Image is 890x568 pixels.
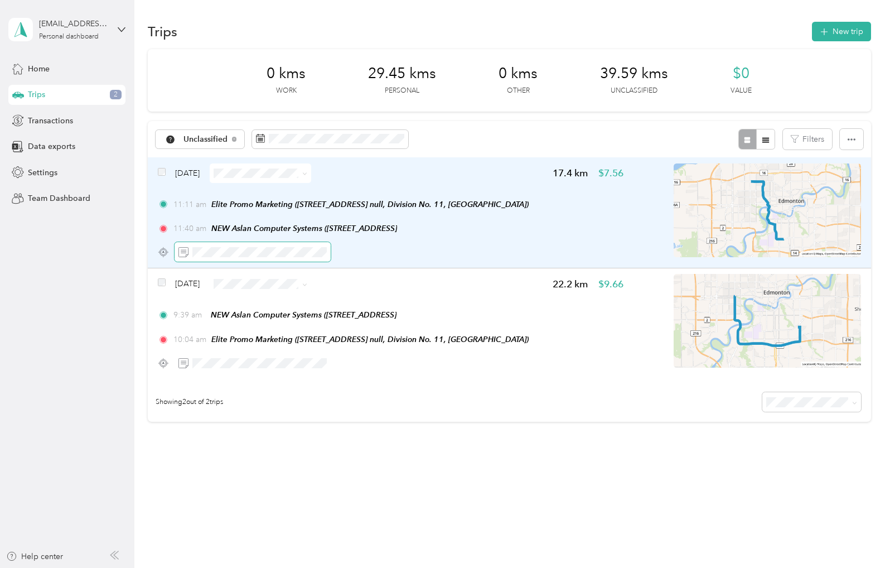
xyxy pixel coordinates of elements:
p: Value [731,86,752,96]
span: 2 [110,90,122,100]
span: Transactions [28,115,73,127]
span: 29.45 kms [368,65,436,83]
div: Personal dashboard [39,33,99,40]
span: $0 [733,65,749,83]
span: [DATE] [175,278,200,290]
span: 17.4 km [553,166,588,180]
span: 11:11 am [173,199,206,210]
span: 9:39 am [173,309,205,321]
span: 11:40 am [173,223,206,234]
button: Help center [6,551,63,562]
span: Settings [28,167,57,179]
span: Trips [28,89,45,100]
p: Unclassified [611,86,657,96]
span: Elite Promo Marketing ([STREET_ADDRESS] null, Division No. 11, [GEOGRAPHIC_DATA]) [211,200,529,209]
span: 0 kms [267,65,306,83]
button: New trip [812,22,871,41]
span: $9.66 [598,277,623,291]
img: minimap [674,163,861,257]
span: Showing 2 out of 2 trips [148,397,223,407]
span: 10:04 am [173,334,206,345]
img: minimap [674,274,861,368]
span: 0 kms [499,65,538,83]
p: Other [507,86,530,96]
span: NEW Aslan Computer Systems ([STREET_ADDRESS] [211,310,396,319]
iframe: Everlance-gr Chat Button Frame [828,506,890,568]
span: NEW Aslan Computer Systems ([STREET_ADDRESS] [211,224,397,233]
button: Filters [783,129,832,150]
h1: Trips [148,26,177,37]
p: Personal [385,86,419,96]
span: [DATE] [175,167,200,179]
span: Team Dashboard [28,192,90,204]
span: Elite Promo Marketing ([STREET_ADDRESS] null, Division No. 11, [GEOGRAPHIC_DATA]) [211,335,529,344]
span: Unclassified [183,136,228,143]
p: Work [276,86,297,96]
span: 39.59 kms [600,65,668,83]
span: Home [28,63,50,75]
div: [EMAIL_ADDRESS][DOMAIN_NAME] [39,18,109,30]
span: Data exports [28,141,75,152]
span: 22.2 km [553,277,588,291]
span: $7.56 [598,166,623,180]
